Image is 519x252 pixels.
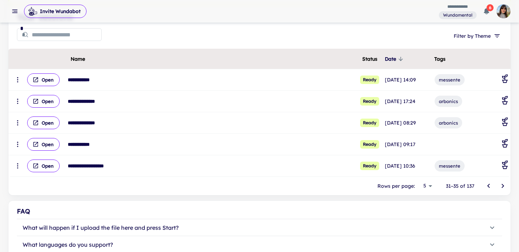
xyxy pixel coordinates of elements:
span: Ready [360,162,379,170]
td: [DATE] 08:29 [383,112,433,134]
p: Rows per page: [377,182,415,190]
button: Open [27,95,60,108]
div: Coaching [501,74,509,85]
td: [DATE] 14:09 [383,69,433,91]
img: photoURL [496,4,511,18]
button: Filter by Theme [451,30,502,42]
div: Coaching [501,96,509,107]
span: Date [385,55,405,63]
div: Coaching [501,161,509,171]
span: You are a member of this workspace. Contact your workspace owner for assistance. [439,11,477,19]
p: 31–35 of 137 [446,182,475,190]
span: arbonics [435,98,462,105]
button: Open [27,138,60,151]
span: Invite Wundabot to record a meeting [24,4,86,18]
button: 6 [479,4,494,18]
span: Wundamental [440,12,475,18]
button: Open [27,160,60,172]
span: 6 [487,4,494,11]
td: [DATE] 10:36 [383,155,433,177]
div: Coaching [501,139,509,150]
span: Ready [360,119,379,127]
span: Ready [360,97,379,106]
span: messente [435,162,465,169]
p: What languages do you support? [23,240,113,249]
span: Tags [434,55,446,63]
button: Invite Wundabot [24,5,86,18]
span: Ready [360,140,379,149]
button: Go to previous page [482,179,496,193]
div: Coaching [501,118,509,128]
span: Status [362,55,377,63]
div: FAQ [17,206,502,216]
div: 5 [418,181,435,191]
div: scrollable content [8,49,511,177]
button: Open [27,116,60,129]
button: Open [27,73,60,86]
span: arbonics [435,119,462,126]
span: messente [435,76,465,83]
button: What will happen if I upload the file here and press Start? [17,219,502,236]
p: What will happen if I upload the file here and press Start? [23,223,179,232]
button: Go to next page [496,179,510,193]
span: Ready [360,76,379,84]
td: [DATE] 17:24 [383,91,433,112]
td: [DATE] 09:17 [383,134,433,155]
span: Name [71,55,85,63]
